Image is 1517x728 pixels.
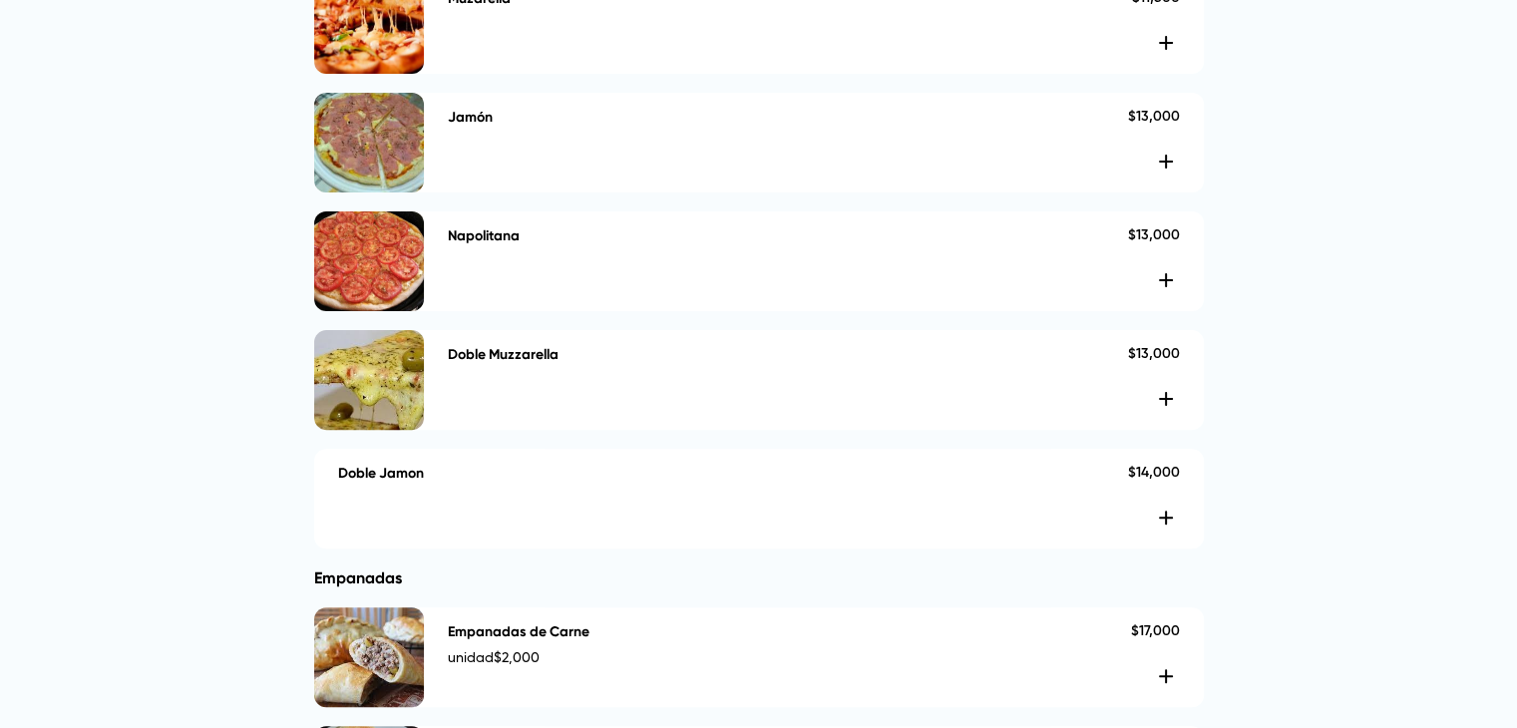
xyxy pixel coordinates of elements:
[314,568,1204,587] h3: Empanadas
[448,227,520,244] h4: Napolitana
[1131,623,1180,640] p: $ 17,000
[1152,662,1180,690] button: Añadir al carrito
[1152,29,1180,57] button: Añadir al carrito
[1128,109,1180,126] p: $ 13,000
[1152,504,1180,532] button: Añadir al carrito
[448,648,1131,668] p: unidad $ 2,000
[1152,385,1180,413] button: Añadir al carrito
[1152,266,1180,294] button: Añadir al carrito
[338,465,424,482] h4: Doble Jamon
[448,346,559,363] h4: Doble Muzzarella
[448,623,589,640] h4: Empanadas de Carne
[1128,346,1180,363] p: $ 13,000
[1128,465,1180,482] p: $ 14,000
[448,109,493,126] h4: Jamón
[1152,148,1180,176] button: Añadir al carrito
[1128,227,1180,244] p: $ 13,000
